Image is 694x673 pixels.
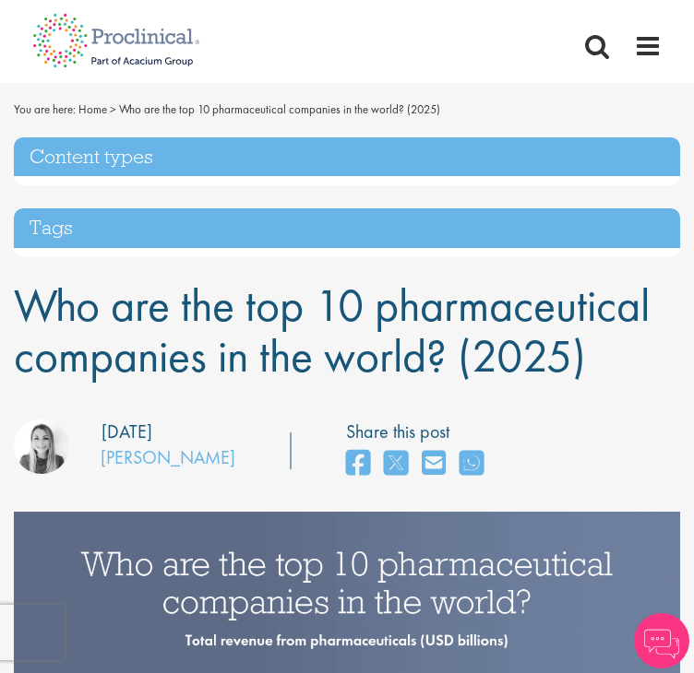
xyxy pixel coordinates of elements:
a: [PERSON_NAME] [101,445,235,469]
span: Who are the top 10 pharmaceutical companies in the world? (2025) [119,101,440,117]
span: Who are the top 10 pharmaceutical companies in the world? (2025) [14,276,650,385]
h3: Content types [14,137,680,177]
a: share on facebook [346,444,370,484]
h3: Tags [14,208,680,248]
a: share on twitter [384,444,408,484]
img: Chatbot [634,613,689,668]
span: You are here: [14,101,76,117]
label: Share this post [346,419,493,445]
a: share on whats app [460,444,484,484]
img: Hannah Burke [14,419,69,474]
div: [DATE] [102,419,152,445]
a: share on email [422,444,446,484]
